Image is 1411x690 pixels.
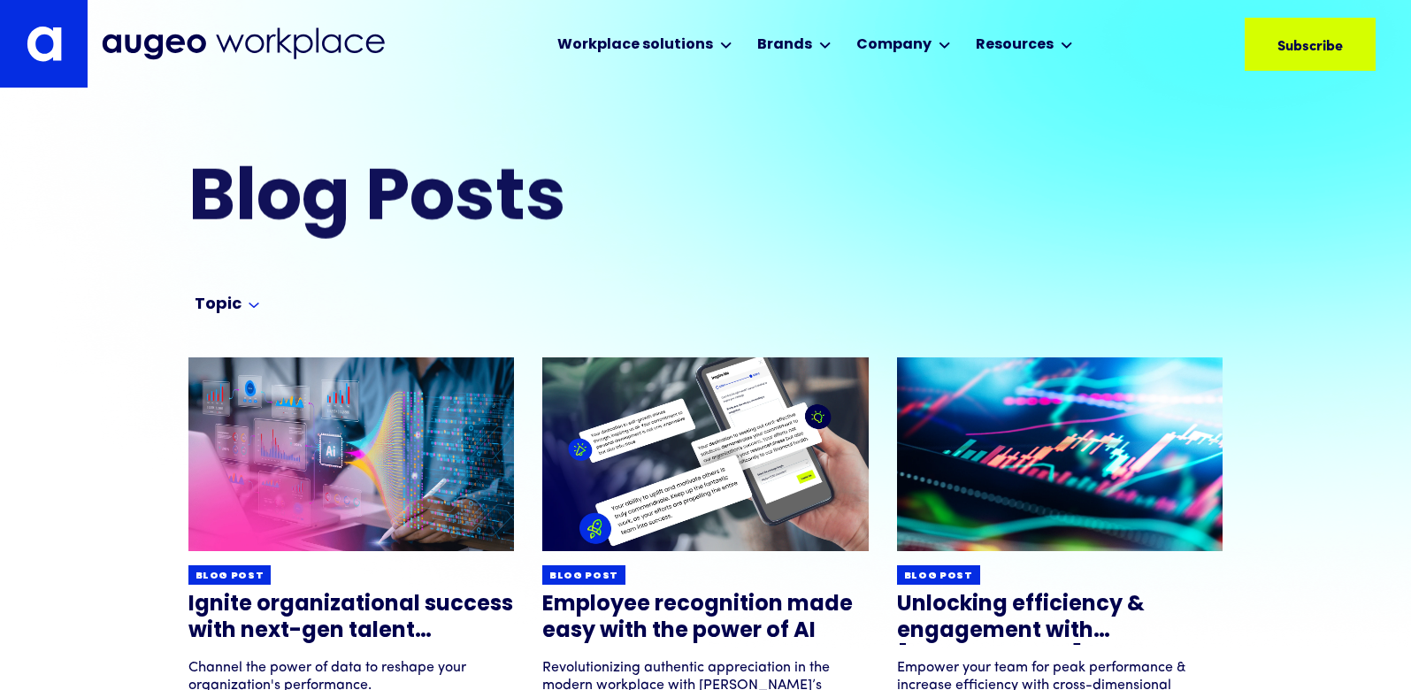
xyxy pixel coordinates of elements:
h3: Ignite organizational success with next-gen talent optimization [188,592,515,645]
h3: Unlocking efficiency & engagement with [PERSON_NAME]’s Manager Success Suite [897,592,1223,645]
img: Arrow symbol in bright blue pointing down to indicate an expanded section. [249,303,259,309]
img: Augeo Workplace business unit full logo in mignight blue. [102,27,385,60]
h2: Blog Posts [188,165,1223,237]
div: Blog post [904,570,973,583]
div: Resources [976,34,1054,56]
div: Topic [195,295,242,316]
div: Blog post [549,570,618,583]
img: Augeo's "a" monogram decorative logo in white. [27,26,62,62]
div: Company [856,34,932,56]
div: Blog post [196,570,265,583]
a: Subscribe [1245,18,1376,71]
h3: Employee recognition made easy with the power of AI [542,592,869,645]
div: Brands [757,34,812,56]
div: Workplace solutions [557,34,713,56]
